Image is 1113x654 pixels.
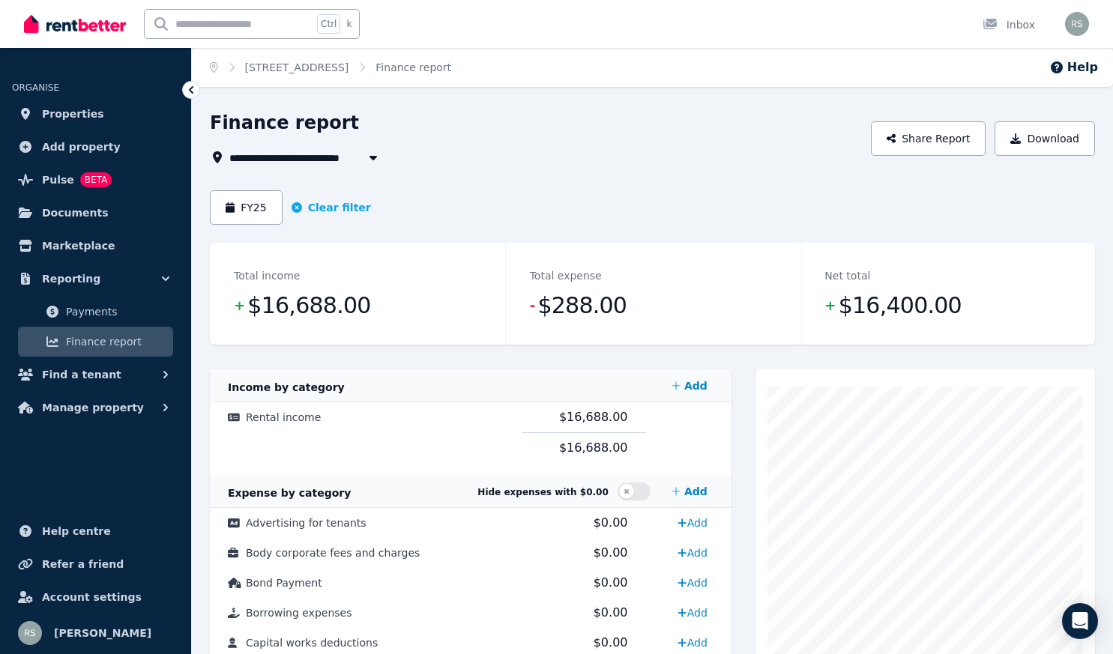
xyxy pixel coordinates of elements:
span: $288.00 [537,291,627,321]
span: Finance report [66,333,167,351]
a: Payments [18,297,173,327]
span: Documents [42,204,109,222]
span: - [530,295,535,316]
span: Reporting [42,270,100,288]
button: Find a tenant [12,360,179,390]
img: Ravinder Singh [1065,12,1089,36]
span: Expense by category [228,487,351,499]
span: Account settings [42,588,142,606]
nav: Breadcrumb [192,48,469,87]
a: Add property [12,132,179,162]
a: Refer a friend [12,549,179,579]
span: k [346,18,352,30]
a: [STREET_ADDRESS] [245,61,349,73]
span: $0.00 [594,635,628,650]
span: Bond Payment [246,577,322,589]
span: + [824,295,835,316]
span: $16,400.00 [839,291,962,321]
a: PulseBETA [12,165,179,195]
span: $0.00 [594,545,628,560]
span: Help centre [42,522,111,540]
span: Find a tenant [42,366,121,384]
span: Manage property [42,399,144,417]
a: Help centre [12,516,179,546]
span: $16,688.00 [559,410,628,424]
span: Advertising for tenants [246,517,367,529]
a: Finance report [375,61,451,73]
a: Documents [12,198,179,228]
button: Share Report [871,121,986,156]
span: Add property [42,138,121,156]
span: BETA [80,172,112,187]
span: Hide expenses with $0.00 [477,487,608,497]
h1: Finance report [210,111,359,135]
a: Add [672,541,713,565]
button: Reporting [12,264,179,294]
a: Add [672,511,713,535]
span: [PERSON_NAME] [54,624,151,642]
a: Account settings [12,582,179,612]
a: Properties [12,99,179,129]
span: Pulse [42,171,74,189]
div: Open Intercom Messenger [1062,603,1098,639]
span: $16,688.00 [247,291,370,321]
span: Marketplace [42,237,115,255]
a: Add [666,371,714,401]
dt: Net total [824,267,870,285]
span: $0.00 [594,575,628,590]
span: Rental income [246,411,321,423]
span: Borrowing expenses [246,607,352,619]
a: Finance report [18,327,173,357]
a: Add [672,601,713,625]
span: + [234,295,244,316]
span: Body corporate fees and charges [246,547,420,559]
span: Properties [42,105,104,123]
dt: Total expense [530,267,602,285]
span: $0.00 [594,515,628,530]
span: Income by category [228,381,345,393]
a: Add [672,571,713,595]
a: Add [666,476,714,506]
button: Clear filter [292,200,371,215]
span: Refer a friend [42,555,124,573]
span: Ctrl [317,14,340,34]
img: Ravinder Singh [18,621,42,645]
span: $16,688.00 [559,440,628,455]
span: Payments [66,303,167,321]
a: Marketplace [12,231,179,261]
button: Download [995,121,1095,156]
button: FY25 [210,190,283,225]
span: $0.00 [594,605,628,620]
button: Manage property [12,393,179,423]
span: Capital works deductions [246,637,378,649]
img: RentBetter [24,13,126,35]
span: ORGANISE [12,82,59,93]
dt: Total income [234,267,300,285]
div: Inbox [983,17,1035,32]
button: Help [1049,58,1098,76]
